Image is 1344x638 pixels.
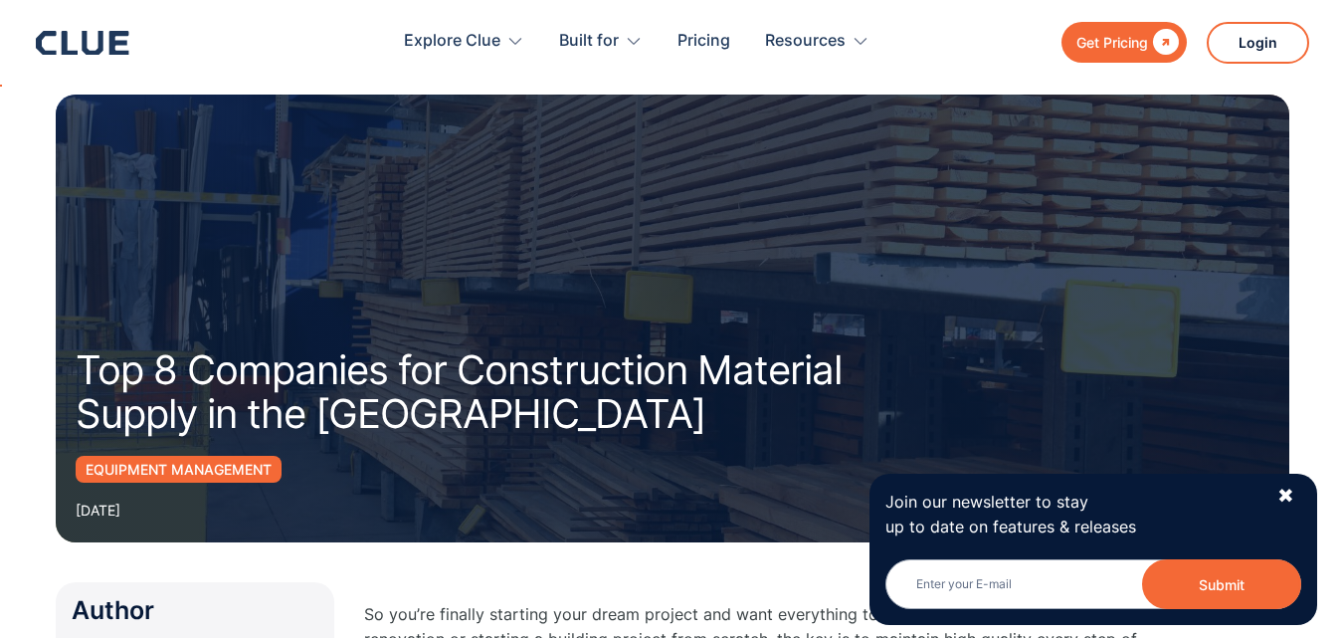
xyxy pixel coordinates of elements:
div: ✖ [1277,484,1294,509]
div:  [1148,30,1179,55]
div: Resources [765,10,846,73]
div: Get Pricing [1076,30,1148,55]
div: [DATE] [76,498,120,523]
a: Get Pricing [1061,22,1187,63]
div: Author [72,598,318,623]
div: Explore Clue [404,10,524,73]
a: Equipment Management [76,456,282,483]
a: Login [1207,22,1309,64]
a: Pricing [677,10,730,73]
div: Resources [765,10,869,73]
p: Join our newsletter to stay up to date on features & releases [885,490,1259,539]
button: Submit [1142,559,1301,609]
div: Explore Clue [404,10,500,73]
div: Built for [559,10,619,73]
div: Built for [559,10,643,73]
h1: Top 8 Companies for Construction Material Supply in the [GEOGRAPHIC_DATA] [76,348,911,436]
input: Enter your E-mail [885,559,1301,609]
